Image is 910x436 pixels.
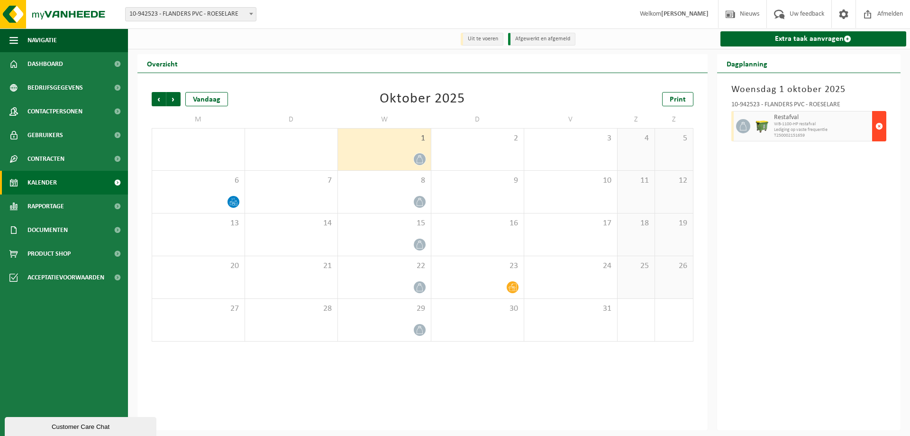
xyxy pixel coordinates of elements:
span: 11 [622,176,650,186]
iframe: chat widget [5,415,158,436]
span: 19 [660,218,688,229]
span: 31 [529,304,612,314]
span: 8 [343,176,426,186]
span: Gebruikers [27,123,63,147]
td: M [152,111,245,128]
span: 10 [529,176,612,186]
span: 10-942523 - FLANDERS PVC - ROESELARE [126,8,256,21]
span: 13 [157,218,240,229]
td: W [338,111,431,128]
span: 20 [157,261,240,271]
span: 9 [436,176,519,186]
h2: Dagplanning [717,54,777,73]
span: Print [670,96,686,103]
span: 24 [529,261,612,271]
span: 15 [343,218,426,229]
span: 12 [660,176,688,186]
span: Navigatie [27,28,57,52]
li: Afgewerkt en afgemeld [508,33,575,46]
span: Dashboard [27,52,63,76]
td: D [431,111,525,128]
div: 10-942523 - FLANDERS PVC - ROESELARE [731,102,887,111]
span: 22 [343,261,426,271]
span: 26 [660,261,688,271]
span: Product Shop [27,242,71,266]
div: Vandaag [185,92,228,106]
span: Lediging op vaste frequentie [774,127,870,133]
span: Kalender [27,171,57,195]
div: Oktober 2025 [380,92,465,106]
span: 16 [436,218,519,229]
span: 17 [529,218,612,229]
span: 1 [343,133,426,144]
span: 18 [622,218,650,229]
span: Rapportage [27,195,64,218]
span: 14 [250,218,333,229]
span: T250002151659 [774,133,870,139]
span: Vorige [152,92,166,106]
span: 7 [250,176,333,186]
span: 28 [250,304,333,314]
span: WB-1100-HP restafval [774,121,870,127]
span: Bedrijfsgegevens [27,76,83,100]
span: 4 [622,133,650,144]
strong: [PERSON_NAME] [661,10,709,18]
span: Documenten [27,218,68,242]
span: 23 [436,261,519,271]
li: Uit te voeren [461,33,503,46]
span: 10-942523 - FLANDERS PVC - ROESELARE [125,7,256,21]
td: V [524,111,618,128]
img: WB-1100-HPE-GN-50 [755,119,769,133]
span: 5 [660,133,688,144]
span: 2 [436,133,519,144]
span: 27 [157,304,240,314]
span: Volgende [166,92,181,106]
span: 3 [529,133,612,144]
span: 6 [157,176,240,186]
td: Z [618,111,655,128]
span: 25 [622,261,650,271]
h3: Woensdag 1 oktober 2025 [731,83,887,97]
span: Acceptatievoorwaarden [27,266,104,289]
td: D [245,111,338,128]
span: Contracten [27,147,64,171]
span: Restafval [774,114,870,121]
span: 30 [436,304,519,314]
h2: Overzicht [137,54,187,73]
span: Contactpersonen [27,100,82,123]
td: Z [655,111,693,128]
a: Extra taak aanvragen [720,31,907,46]
span: 29 [343,304,426,314]
span: 21 [250,261,333,271]
a: Print [662,92,693,106]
